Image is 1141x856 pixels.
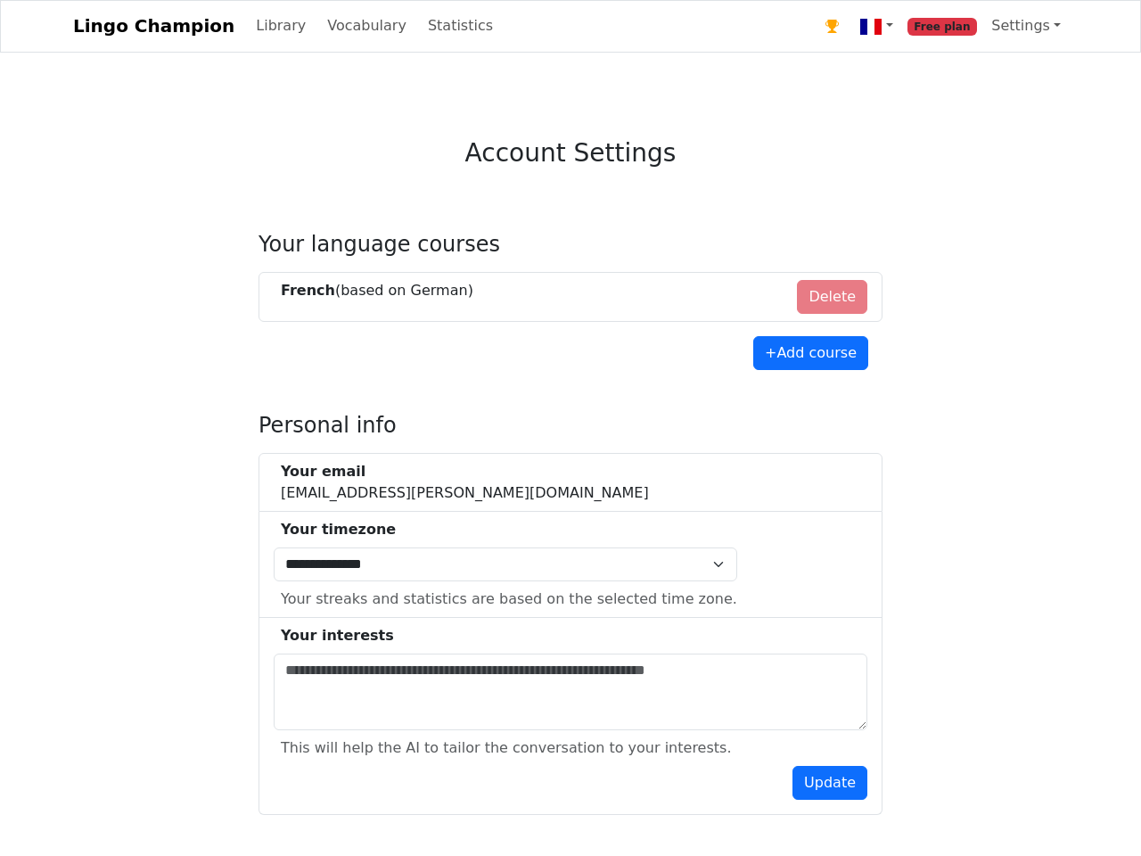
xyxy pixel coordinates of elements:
[320,8,414,44] a: Vocabulary
[259,232,882,258] h4: Your language courses
[259,413,882,439] h4: Personal info
[281,461,649,504] div: [EMAIL_ADDRESS][PERSON_NAME][DOMAIN_NAME]
[281,519,737,540] div: Your timezone
[792,766,867,800] button: Update
[421,8,500,44] a: Statistics
[73,8,234,44] a: Lingo Champion
[907,18,978,36] span: Free plan
[281,737,731,759] div: This will help the AI to tailor the conversation to your interests.
[860,16,882,37] img: fr.svg
[249,8,313,44] a: Library
[900,8,985,45] a: Free plan
[281,282,335,299] strong: French
[465,138,677,169] h3: Account Settings
[281,588,737,610] div: Your streaks and statistics are based on the selected time zone.
[984,8,1068,44] a: Settings
[281,625,867,646] div: Your interests
[274,547,737,581] select: Select Time Zone
[281,461,649,482] div: Your email
[281,280,473,301] div: (based on German )
[753,336,868,370] button: +Add course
